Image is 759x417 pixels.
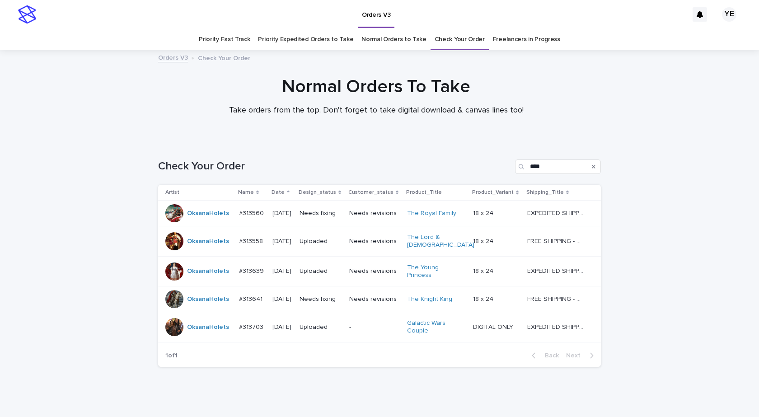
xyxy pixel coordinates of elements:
[349,267,400,275] p: Needs revisions
[473,266,495,275] p: 18 x 24
[300,238,342,245] p: Uploaded
[187,238,229,245] a: OksanaHolets
[473,294,495,303] p: 18 x 24
[187,323,229,331] a: OksanaHolets
[158,226,601,257] tr: OksanaHolets #313558#313558 [DATE]UploadedNeeds revisionsThe Lord & [DEMOGRAPHIC_DATA] 18 x 2418 ...
[196,106,557,116] p: Take orders from the top. Don't forget to take digital download & canvas lines too!
[258,29,353,50] a: Priority Expedited Orders to Take
[527,266,586,275] p: EXPEDITED SHIPPING - preview in 1 business day; delivery up to 5 business days after your approval.
[158,52,188,62] a: Orders V3
[407,319,464,335] a: Galactic Wars Couple
[722,7,736,22] div: YE
[562,351,601,360] button: Next
[158,256,601,286] tr: OksanaHolets #313639#313639 [DATE]UploadedNeeds revisionsThe Young Princess 18 x 2418 x 24 EXPEDI...
[515,159,601,174] input: Search
[239,208,266,217] p: #313560
[407,234,474,249] a: The Lord & [DEMOGRAPHIC_DATA]
[473,322,515,331] p: DIGITAL ONLY
[407,295,452,303] a: The Knight King
[349,323,400,331] p: -
[472,187,514,197] p: Product_Variant
[165,187,179,197] p: Artist
[239,294,264,303] p: #313641
[299,187,336,197] p: Design_status
[158,201,601,226] tr: OksanaHolets #313560#313560 [DATE]Needs fixingNeeds revisionsThe Royal Family 18 x 2418 x 24 EXPE...
[187,267,229,275] a: OksanaHolets
[158,160,511,173] h1: Check Your Order
[272,187,285,197] p: Date
[349,210,400,217] p: Needs revisions
[348,187,394,197] p: Customer_status
[272,210,292,217] p: [DATE]
[18,5,36,23] img: stacker-logo-s-only.png
[187,295,229,303] a: OksanaHolets
[300,295,342,303] p: Needs fixing
[349,238,400,245] p: Needs revisions
[527,294,586,303] p: FREE SHIPPING - preview in 1-2 business days, after your approval delivery will take 5-10 b.d.
[407,264,464,279] a: The Young Princess
[526,187,564,197] p: Shipping_Title
[239,236,265,245] p: #313558
[187,210,229,217] a: OksanaHolets
[539,352,559,359] span: Back
[272,295,292,303] p: [DATE]
[158,312,601,342] tr: OksanaHolets #313703#313703 [DATE]Uploaded-Galactic Wars Couple DIGITAL ONLYDIGITAL ONLY EXPEDITE...
[349,295,400,303] p: Needs revisions
[435,29,485,50] a: Check Your Order
[300,267,342,275] p: Uploaded
[361,29,426,50] a: Normal Orders to Take
[566,352,586,359] span: Next
[300,323,342,331] p: Uploaded
[238,187,254,197] p: Name
[527,236,586,245] p: FREE SHIPPING - preview in 1-2 business days, after your approval delivery will take 5-10 b.d.
[158,286,601,312] tr: OksanaHolets #313641#313641 [DATE]Needs fixingNeeds revisionsThe Knight King 18 x 2418 x 24 FREE ...
[272,267,292,275] p: [DATE]
[239,266,266,275] p: #313639
[493,29,560,50] a: Freelancers in Progress
[272,323,292,331] p: [DATE]
[239,322,265,331] p: #313703
[473,208,495,217] p: 18 x 24
[527,322,586,331] p: EXPEDITED SHIPPING - preview in 1 business day; delivery up to 5 business days after your approval.
[272,238,292,245] p: [DATE]
[158,345,185,367] p: 1 of 1
[406,187,442,197] p: Product_Title
[300,210,342,217] p: Needs fixing
[407,210,456,217] a: The Royal Family
[525,351,562,360] button: Back
[155,76,598,98] h1: Normal Orders To Take
[527,208,586,217] p: EXPEDITED SHIPPING - preview in 1 business day; delivery up to 5 business days after your approval.
[198,52,250,62] p: Check Your Order
[199,29,250,50] a: Priority Fast Track
[473,236,495,245] p: 18 x 24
